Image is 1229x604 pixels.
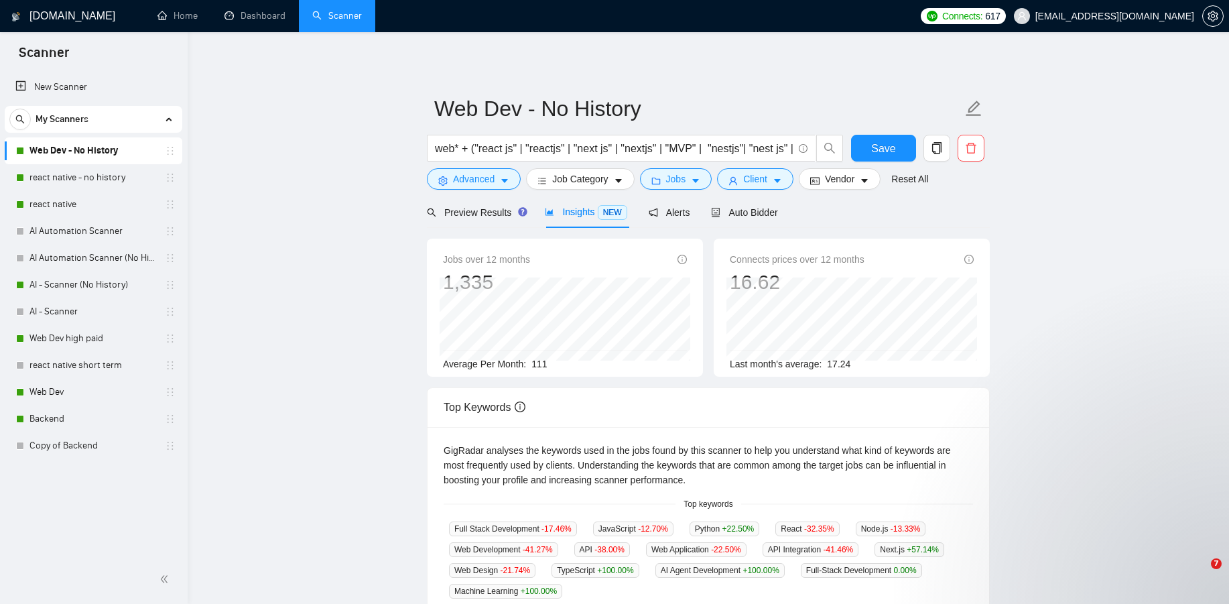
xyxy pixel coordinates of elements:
a: Backend [29,406,157,432]
span: bars [537,176,547,186]
button: idcardVendorcaret-down [799,168,881,190]
img: upwork-logo.png [927,11,937,21]
input: Scanner name... [434,92,962,125]
li: My Scanners [5,106,182,459]
a: homeHome [157,10,198,21]
li: New Scanner [5,74,182,101]
span: -41.46 % [824,545,854,554]
a: Web Dev - No History [29,137,157,164]
span: holder [165,414,176,424]
a: Web Dev [29,379,157,406]
span: Alerts [649,207,690,218]
span: holder [165,253,176,263]
span: delete [958,142,984,154]
span: 111 [531,359,547,369]
span: Connects: [942,9,982,23]
span: 17.24 [827,359,850,369]
button: search [816,135,843,162]
span: Connects prices over 12 months [730,252,864,267]
a: Copy of Backend [29,432,157,459]
button: settingAdvancedcaret-down [427,168,521,190]
span: React [775,522,839,536]
img: logo [11,6,21,27]
span: Jobs [666,172,686,186]
span: -17.46 % [541,524,572,534]
span: -41.27 % [523,545,553,554]
span: -12.70 % [638,524,668,534]
span: My Scanners [36,106,88,133]
span: holder [165,199,176,210]
span: robot [711,208,720,217]
span: edit [965,100,982,117]
a: AI Automation Scanner [29,218,157,245]
span: caret-down [773,176,782,186]
span: Web Application [646,542,747,557]
span: user [1017,11,1027,21]
span: Next.js [875,542,944,557]
span: holder [165,440,176,451]
span: Full Stack Development [449,522,577,536]
button: copy [923,135,950,162]
input: Search Freelance Jobs... [435,140,793,157]
button: Save [851,135,916,162]
span: Save [871,140,895,157]
span: Vendor [825,172,854,186]
span: -21.74 % [501,566,531,575]
span: holder [165,145,176,156]
span: Client [743,172,767,186]
span: -32.35 % [804,524,834,534]
span: holder [165,226,176,237]
span: info-circle [799,144,807,153]
span: Auto Bidder [711,207,777,218]
a: react native [29,191,157,218]
span: holder [165,306,176,317]
span: -38.00 % [594,545,625,554]
span: -13.33 % [891,524,921,534]
span: +57.14 % [907,545,939,554]
span: search [10,115,30,124]
button: barsJob Categorycaret-down [526,168,634,190]
a: AI - Scanner [29,298,157,325]
button: search [9,109,31,130]
span: search [427,208,436,217]
a: AI Automation Scanner (No History) [29,245,157,271]
span: AI Agent Development [655,563,785,578]
span: holder [165,387,176,398]
span: +100.00 % [742,566,779,575]
a: setting [1202,11,1224,21]
a: react native - no history [29,164,157,191]
span: Job Category [552,172,608,186]
span: notification [649,208,658,217]
span: setting [438,176,448,186]
span: Web Development [449,542,558,557]
span: NEW [598,205,627,220]
span: holder [165,360,176,371]
span: folder [651,176,661,186]
span: API [574,542,630,557]
span: +22.50 % [722,524,755,534]
span: Machine Learning [449,584,562,599]
span: info-circle [677,255,687,264]
span: Average Per Month: [443,359,526,369]
span: search [817,142,842,154]
a: Reset All [891,172,928,186]
div: Top Keywords [444,388,973,426]
div: GigRadar analyses the keywords used in the jobs found by this scanner to help you understand what... [444,443,973,487]
span: double-left [159,572,173,586]
a: searchScanner [312,10,362,21]
span: +100.00 % [597,566,633,575]
button: setting [1202,5,1224,27]
a: Web Dev high paid [29,325,157,352]
span: Web Design [449,563,535,578]
span: caret-down [860,176,869,186]
span: Scanner [8,43,80,71]
div: 16.62 [730,269,864,295]
span: 7 [1211,558,1222,569]
button: folderJobscaret-down [640,168,712,190]
span: Insights [545,206,627,217]
span: idcard [810,176,820,186]
span: Node.js [856,522,926,536]
a: New Scanner [15,74,172,101]
span: Jobs over 12 months [443,252,530,267]
span: area-chart [545,207,554,217]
